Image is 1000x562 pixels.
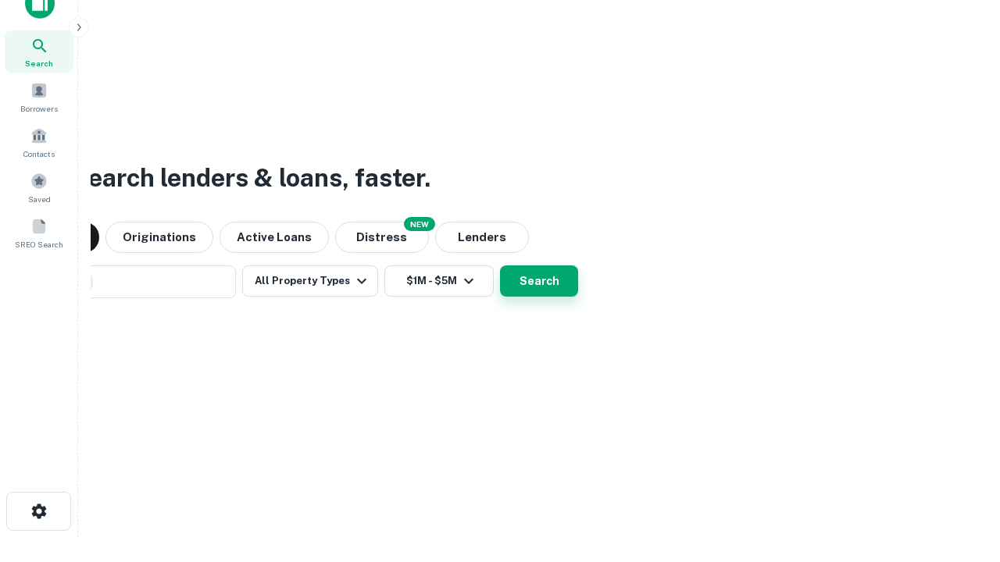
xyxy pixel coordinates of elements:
a: Search [5,30,73,73]
button: $1M - $5M [384,265,494,297]
a: Borrowers [5,76,73,118]
button: Originations [105,222,213,253]
button: Search [500,265,578,297]
span: Search [25,57,53,69]
a: Saved [5,166,73,208]
span: Borrowers [20,102,58,115]
button: All Property Types [242,265,378,297]
span: Contacts [23,148,55,160]
button: Search distressed loans with lien and other non-mortgage details. [335,222,429,253]
iframe: Chat Widget [922,437,1000,512]
div: NEW [404,217,435,231]
a: Contacts [5,121,73,163]
span: SREO Search [15,238,63,251]
a: SREO Search [5,212,73,254]
button: Active Loans [220,222,329,253]
h3: Search lenders & loans, faster. [71,159,430,197]
button: Lenders [435,222,529,253]
span: Saved [28,193,51,205]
